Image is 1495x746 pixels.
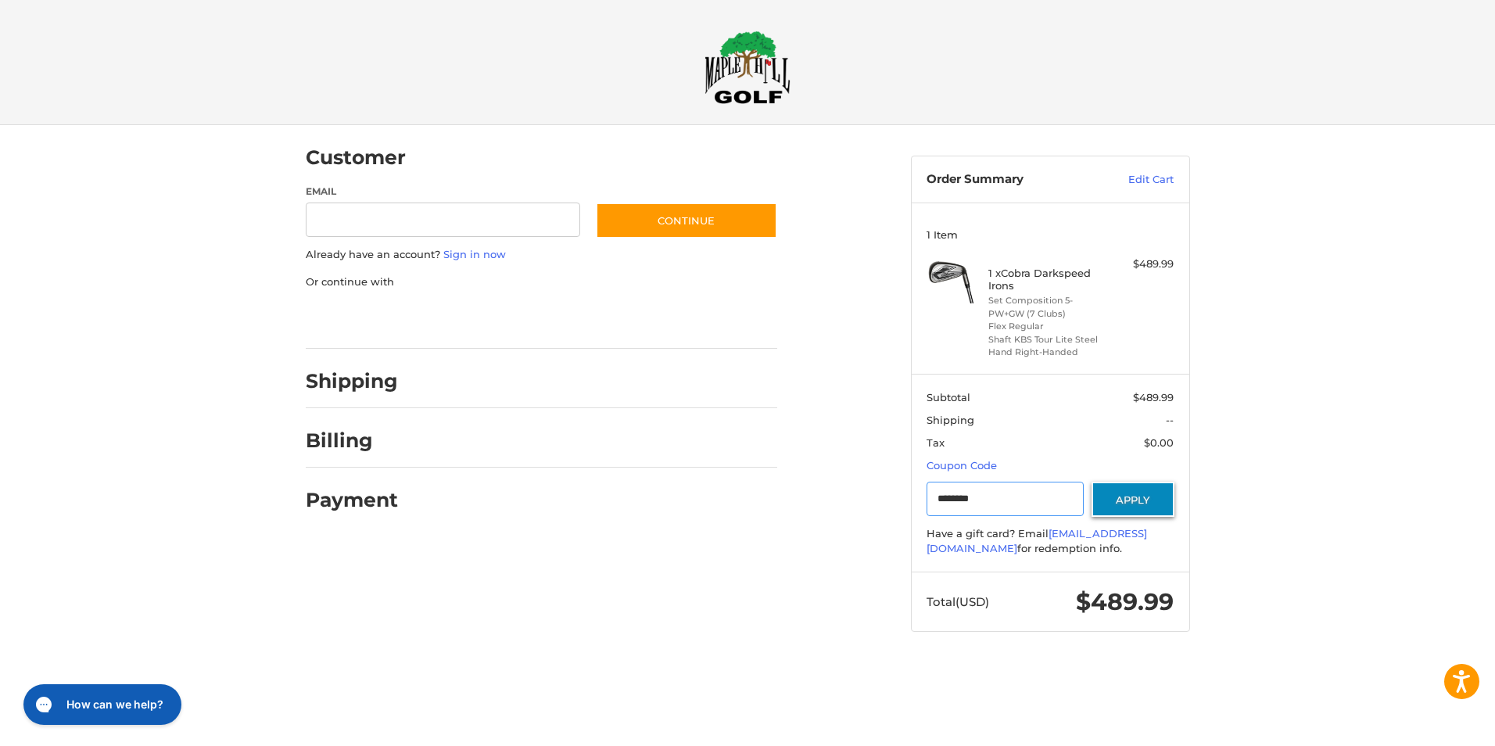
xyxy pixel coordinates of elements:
p: Or continue with [306,274,777,290]
button: Apply [1092,482,1174,517]
span: Tax [927,436,945,449]
li: Hand Right-Handed [988,346,1108,359]
h2: Payment [306,488,398,512]
li: Shaft KBS Tour Lite Steel [988,333,1108,346]
span: -- [1166,414,1174,426]
span: Shipping [927,414,974,426]
img: Maple Hill Golf [704,30,791,104]
a: Coupon Code [927,459,997,472]
label: Email [306,185,581,199]
iframe: PayPal-paypal [300,305,418,333]
iframe: PayPal-paylater [433,305,550,333]
iframe: Google Customer Reviews [1366,704,1495,746]
li: Set Composition 5-PW+GW (7 Clubs) [988,294,1108,320]
span: Total (USD) [927,594,989,609]
input: Gift Certificate or Coupon Code [927,482,1084,517]
p: Already have an account? [306,247,777,263]
span: Subtotal [927,391,970,403]
iframe: Gorgias live chat messenger [16,679,186,730]
li: Flex Regular [988,320,1108,333]
h3: Order Summary [927,172,1095,188]
div: Have a gift card? Email for redemption info. [927,526,1174,557]
span: $489.99 [1133,391,1174,403]
h4: 1 x Cobra Darkspeed Irons [988,267,1108,292]
h2: Billing [306,429,397,453]
iframe: PayPal-venmo [565,305,683,333]
a: Sign in now [443,248,506,260]
span: $0.00 [1144,436,1174,449]
h2: Customer [306,145,406,170]
a: Edit Cart [1095,172,1174,188]
span: $489.99 [1076,587,1174,616]
div: $489.99 [1112,256,1174,272]
h2: Shipping [306,369,398,393]
button: Continue [596,203,777,239]
h3: 1 Item [927,228,1174,241]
